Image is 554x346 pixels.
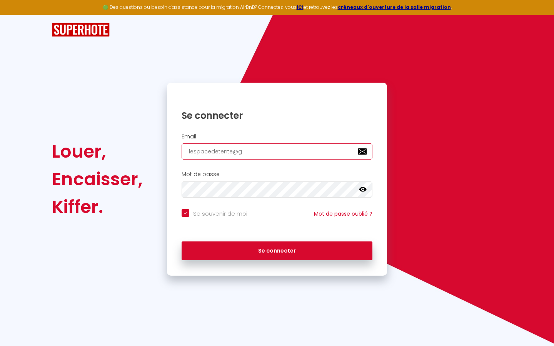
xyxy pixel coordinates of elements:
[52,165,143,193] div: Encaisser,
[52,23,110,37] img: SuperHote logo
[182,133,372,140] h2: Email
[338,4,451,10] a: créneaux d'ouverture de la salle migration
[6,3,29,26] button: Ouvrir le widget de chat LiveChat
[52,138,143,165] div: Louer,
[182,171,372,178] h2: Mot de passe
[182,143,372,160] input: Ton Email
[297,4,304,10] a: ICI
[52,193,143,221] div: Kiffer.
[182,241,372,261] button: Se connecter
[182,110,372,121] h1: Se connecter
[314,210,372,218] a: Mot de passe oublié ?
